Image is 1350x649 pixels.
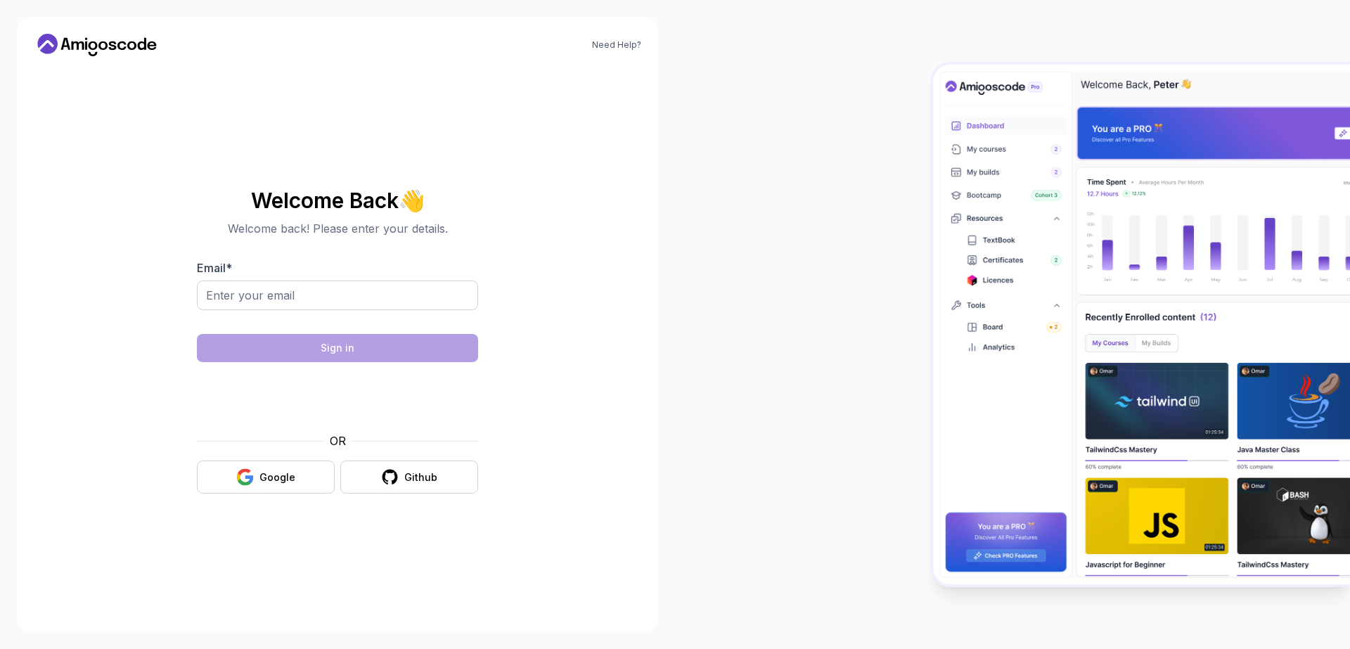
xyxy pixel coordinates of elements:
a: Need Help? [592,39,641,51]
button: Github [340,461,478,494]
div: Sign in [321,341,354,355]
img: Amigoscode Dashboard [933,65,1350,584]
p: OR [330,432,346,449]
a: Home link [34,34,160,56]
h2: Welcome Back [197,189,478,212]
iframe: Widget containing checkbox for hCaptcha security challenge [231,371,444,424]
span: 👋 [396,184,430,217]
button: Google [197,461,335,494]
button: Sign in [197,334,478,362]
p: Welcome back! Please enter your details. [197,220,478,237]
input: Enter your email [197,281,478,310]
div: Github [404,470,437,484]
div: Google [259,470,295,484]
label: Email * [197,261,232,275]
